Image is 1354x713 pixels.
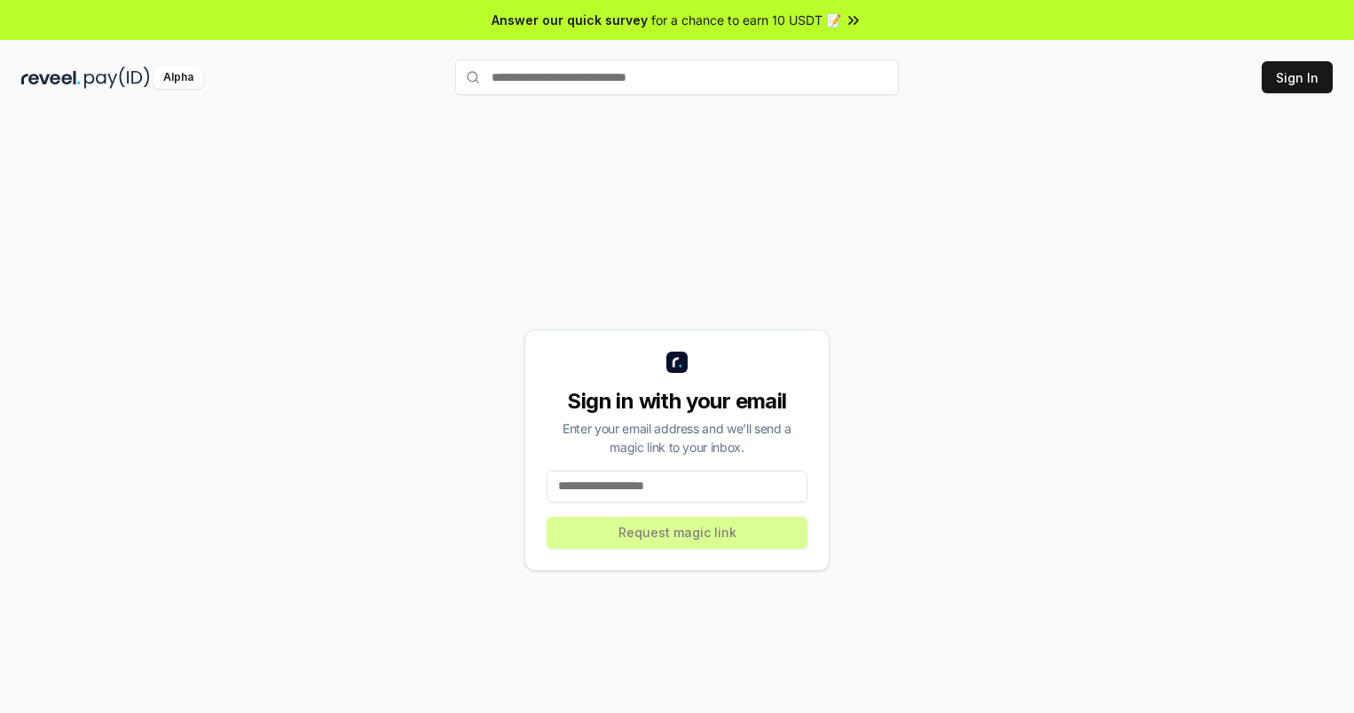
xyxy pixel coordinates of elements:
span: for a chance to earn 10 USDT 📝 [651,11,841,29]
img: pay_id [84,67,150,89]
img: logo_small [666,352,688,373]
img: reveel_dark [21,67,81,89]
div: Sign in with your email [547,387,807,416]
button: Sign In [1262,61,1333,93]
span: Answer our quick survey [492,11,648,29]
div: Alpha [154,67,203,89]
div: Enter your email address and we’ll send a magic link to your inbox. [547,419,807,456]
